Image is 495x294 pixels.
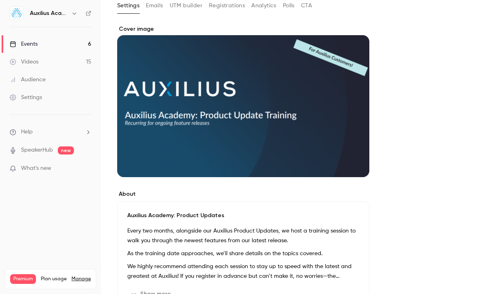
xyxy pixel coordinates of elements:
li: help-dropdown-opener [10,128,91,136]
label: About [117,190,369,198]
span: Premium [10,274,36,284]
p: Every two months, alongside our Auxilius Product Updates, we host a training session to walk you ... [127,226,359,245]
span: new [58,146,74,154]
div: Videos [10,58,38,66]
p: Auxilius Academy: Product Updates [127,212,359,220]
span: Plan usage [41,276,67,282]
div: Audience [10,76,46,84]
div: Settings [10,93,42,102]
a: Manage [72,276,91,282]
p: As the training date approaches, we’ll share details on the topics covered. [127,249,359,258]
label: Cover image [117,25,369,33]
a: SpeakerHub [21,146,53,154]
p: We highly recommend attending each session to stay up to speed with the latest and greatest at Au... [127,262,359,281]
img: Auxilius Academy Recordings & Training Videos [10,7,23,20]
h6: Auxilius Academy Recordings & Training Videos [30,9,68,17]
section: Cover image [117,25,369,177]
div: Events [10,40,38,48]
span: Help [21,128,33,136]
span: What's new [21,164,51,173]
